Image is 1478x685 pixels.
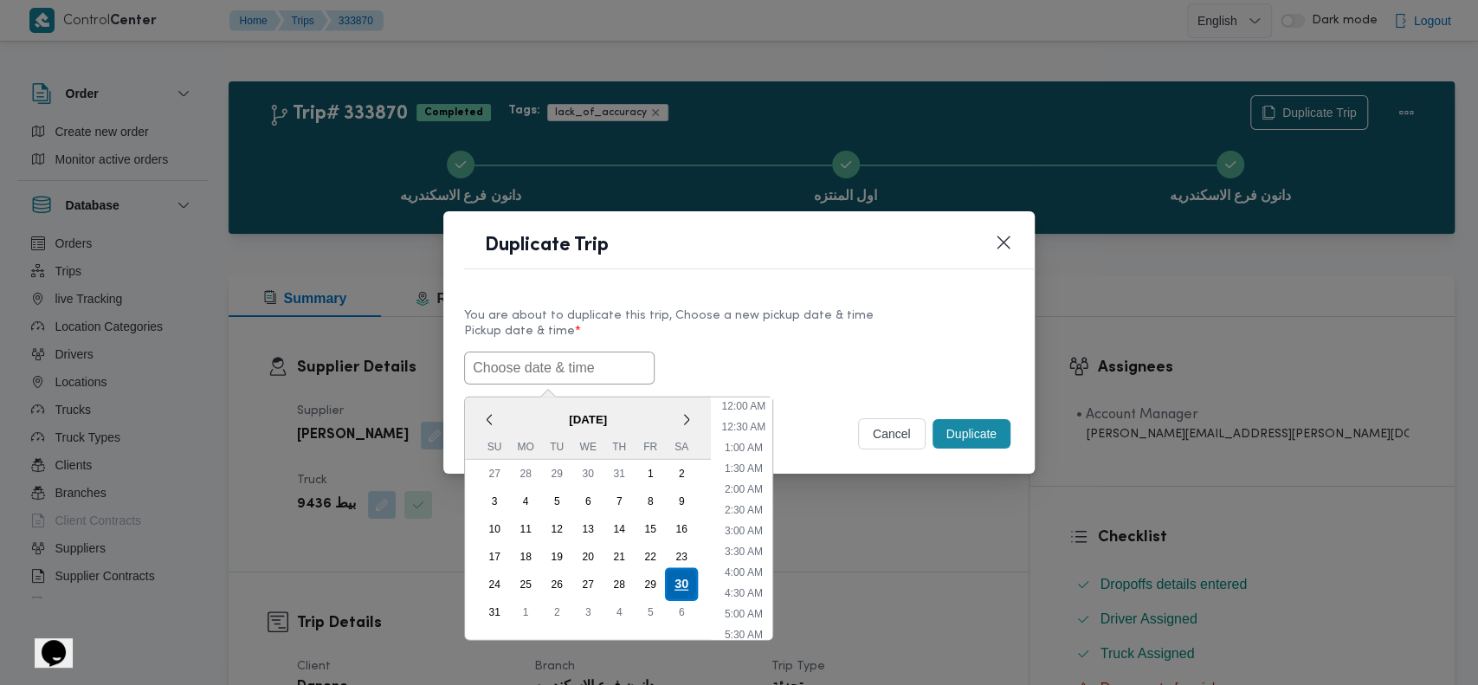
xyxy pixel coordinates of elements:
[993,232,1014,253] button: Closes this modal window
[933,419,1010,449] button: Duplicate
[17,616,73,668] iframe: chat widget
[464,325,1014,352] label: Pickup date & time
[858,418,926,449] button: cancel
[485,232,609,260] h1: Duplicate Trip
[714,397,772,414] li: 12:00 AM
[464,307,1014,325] div: You are about to duplicate this trip, Choose a new pickup date & time
[714,397,772,639] ul: Time
[464,352,655,385] input: Choose date & time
